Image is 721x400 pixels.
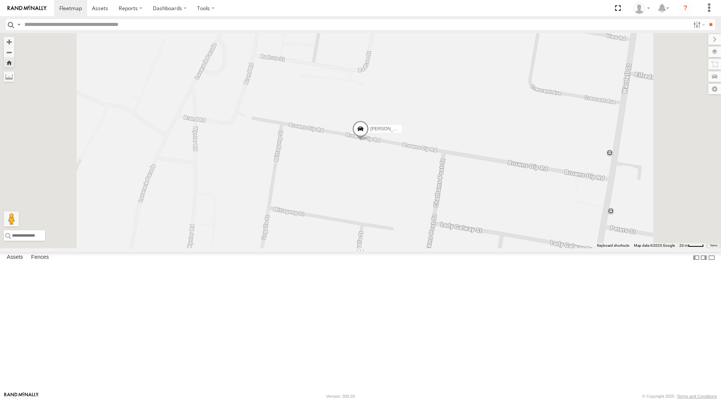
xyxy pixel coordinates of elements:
[634,243,675,248] span: Map data ©2025 Google
[642,394,717,398] div: © Copyright 2025 -
[8,6,47,11] img: rand-logo.svg
[679,2,691,14] i: ?
[3,252,27,263] label: Assets
[690,19,706,30] label: Search Filter Options
[677,243,706,248] button: Map Scale: 20 m per 38 pixels
[677,394,717,398] a: Terms and Conditions
[700,252,707,263] label: Dock Summary Table to the Right
[370,126,427,131] span: [PERSON_NAME] - 349FB3
[4,392,39,400] a: Visit our Website
[4,71,14,82] label: Measure
[631,3,653,14] div: Marco DiBenedetto
[708,84,721,94] label: Map Settings
[679,243,688,248] span: 20 m
[708,252,715,263] label: Hide Summary Table
[710,244,718,247] a: Terms
[27,252,53,263] label: Fences
[4,47,14,57] button: Zoom out
[597,243,629,248] button: Keyboard shortcuts
[4,211,19,226] button: Drag Pegman onto the map to open Street View
[16,19,22,30] label: Search Query
[4,57,14,68] button: Zoom Home
[692,252,700,263] label: Dock Summary Table to the Left
[326,394,355,398] div: Version: 305.03
[4,37,14,47] button: Zoom in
